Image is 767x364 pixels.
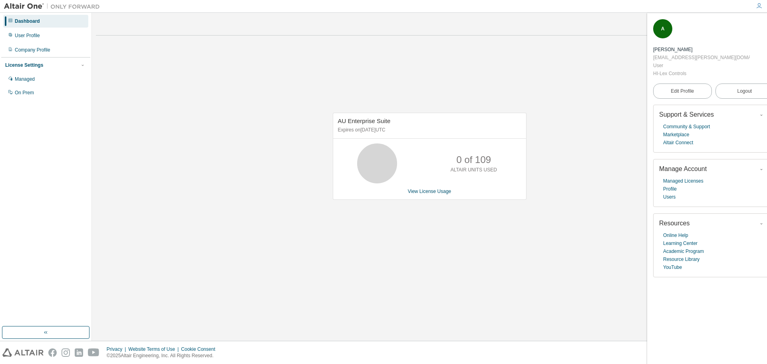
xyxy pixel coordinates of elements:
[107,346,128,352] div: Privacy
[653,62,750,70] div: User
[663,185,677,193] a: Profile
[663,255,699,263] a: Resource Library
[653,46,750,54] div: Avinash Murthy
[88,348,99,357] img: youtube.svg
[659,111,714,118] span: Support & Services
[15,18,40,24] div: Dashboard
[5,62,43,68] div: License Settings
[48,348,57,357] img: facebook.svg
[661,26,665,32] span: A
[663,247,704,255] a: Academic Program
[653,54,750,62] div: [EMAIL_ADDRESS][PERSON_NAME][DOMAIN_NAME]
[338,117,391,124] span: AU Enterprise Suite
[2,348,44,357] img: altair_logo.svg
[181,346,220,352] div: Cookie Consent
[107,352,220,359] p: © 2025 Altair Engineering, Inc. All Rights Reserved.
[408,189,451,194] a: View License Usage
[15,47,50,53] div: Company Profile
[653,84,712,99] a: Edit Profile
[15,32,40,39] div: User Profile
[4,2,104,10] img: Altair One
[653,70,750,78] div: HI-Lex Controls
[663,193,676,201] a: Users
[671,88,694,94] span: Edit Profile
[663,131,689,139] a: Marketplace
[663,231,688,239] a: Online Help
[663,139,693,147] a: Altair Connect
[451,167,497,173] p: ALTAIR UNITS USED
[737,87,752,95] span: Logout
[659,220,690,227] span: Resources
[663,123,710,131] a: Community & Support
[663,177,703,185] a: Managed Licenses
[456,153,491,167] p: 0 of 109
[75,348,83,357] img: linkedin.svg
[659,165,707,172] span: Manage Account
[15,90,34,96] div: On Prem
[128,346,181,352] div: Website Terms of Use
[62,348,70,357] img: instagram.svg
[663,263,682,271] a: YouTube
[15,76,35,82] div: Managed
[338,127,519,133] p: Expires on [DATE] UTC
[663,239,697,247] a: Learning Center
